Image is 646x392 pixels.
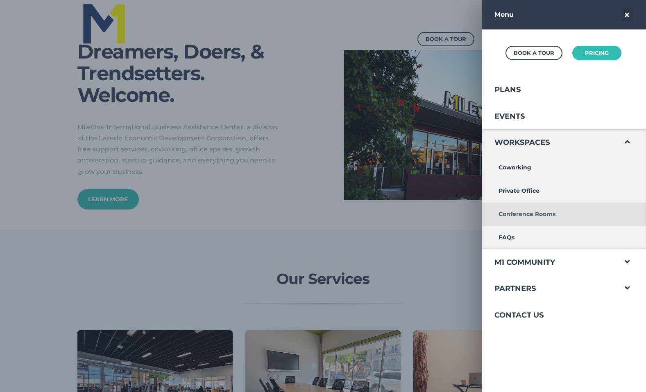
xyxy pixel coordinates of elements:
[482,226,617,249] a: FAQs
[514,48,554,58] div: Book a Tour
[482,203,617,226] a: Conference Rooms
[482,275,617,302] a: Partners
[482,129,617,156] a: Workspaces
[482,179,617,203] a: Private Office
[482,249,617,276] a: M1 Community
[482,103,617,130] a: Events
[494,11,514,18] strong: Menu
[482,302,617,329] a: Contact Us
[482,77,646,328] div: Navigation Menu
[572,46,621,60] a: Pricing
[482,77,617,103] a: Plans
[482,156,617,179] a: Coworking
[505,46,562,60] a: Book a Tour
